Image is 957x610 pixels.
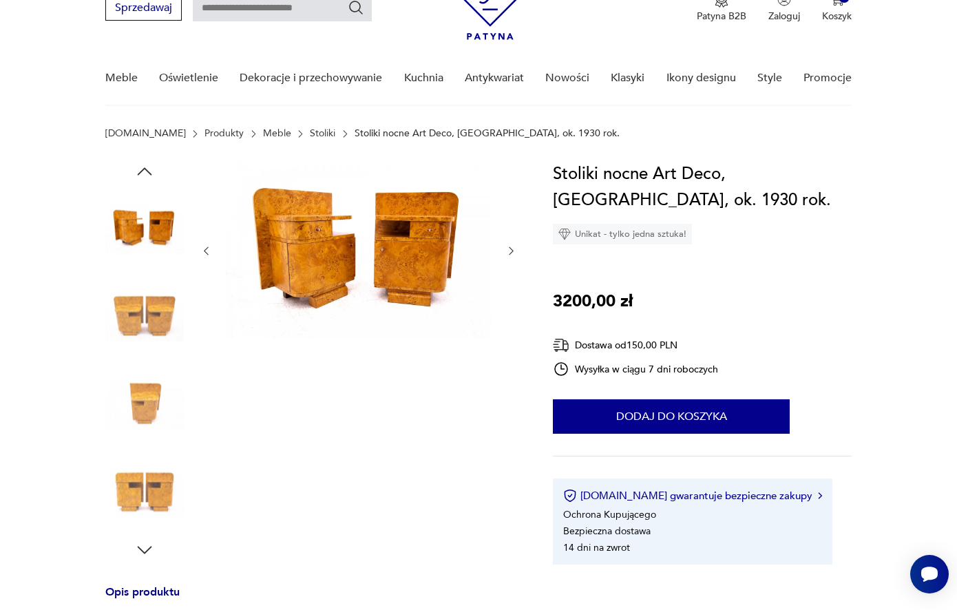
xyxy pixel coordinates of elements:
img: Ikona dostawy [553,337,569,354]
li: Bezpieczna dostawa [563,525,651,538]
p: Stoliki nocne Art Deco, [GEOGRAPHIC_DATA], ok. 1930 rok. [355,128,620,139]
a: Sprzedawaj [105,4,182,14]
a: Produkty [204,128,244,139]
div: Unikat - tylko jedna sztuka! [553,224,692,244]
img: Zdjęcie produktu Stoliki nocne Art Deco, Polska, ok. 1930 rok. [105,277,184,355]
button: [DOMAIN_NAME] gwarantuje bezpieczne zakupy [563,489,821,503]
li: Ochrona Kupującego [563,508,656,521]
img: Ikona strzałki w prawo [818,492,822,499]
a: Stoliki [310,128,335,139]
div: Wysyłka w ciągu 7 dni roboczych [553,361,718,377]
img: Zdjęcie produktu Stoliki nocne Art Deco, Polska, ok. 1930 rok. [226,161,492,338]
a: Meble [263,128,291,139]
button: Dodaj do koszyka [553,399,790,434]
a: Meble [105,52,138,105]
a: Kuchnia [404,52,443,105]
a: Nowości [545,52,589,105]
p: Koszyk [822,10,852,23]
p: Zaloguj [768,10,800,23]
img: Zdjęcie produktu Stoliki nocne Art Deco, Polska, ok. 1930 rok. [105,364,184,443]
img: Ikona diamentu [558,228,571,240]
p: 3200,00 zł [553,288,633,315]
div: Dostawa od 150,00 PLN [553,337,718,354]
img: Zdjęcie produktu Stoliki nocne Art Deco, Polska, ok. 1930 rok. [105,452,184,531]
iframe: Smartsupp widget button [910,555,949,593]
a: Oświetlenie [159,52,218,105]
img: Ikona certyfikatu [563,489,577,503]
p: Patyna B2B [697,10,746,23]
li: 14 dni na zwrot [563,541,630,554]
a: Promocje [803,52,852,105]
h1: Stoliki nocne Art Deco, [GEOGRAPHIC_DATA], ok. 1930 rok. [553,161,852,213]
img: Zdjęcie produktu Stoliki nocne Art Deco, Polska, ok. 1930 rok. [105,189,184,267]
a: Klasyki [611,52,644,105]
a: Antykwariat [465,52,524,105]
a: Dekoracje i przechowywanie [240,52,382,105]
a: [DOMAIN_NAME] [105,128,186,139]
a: Style [757,52,782,105]
a: Ikony designu [666,52,736,105]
